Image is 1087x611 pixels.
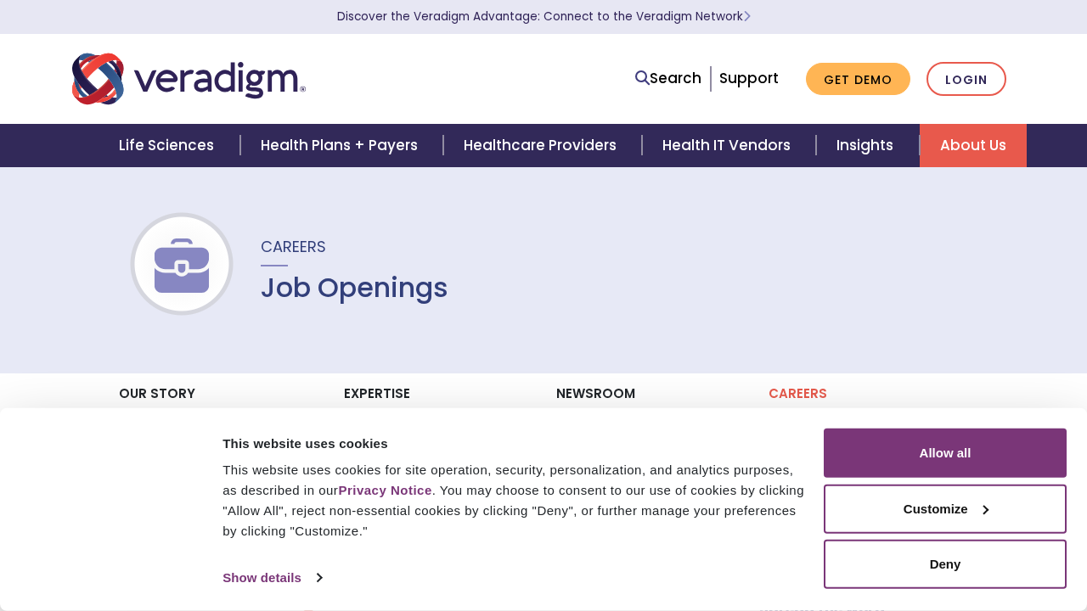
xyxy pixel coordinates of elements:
a: Search [635,67,701,90]
a: Login [926,62,1006,97]
div: This website uses cookies for site operation, security, personalization, and analytics purposes, ... [222,460,804,541]
a: Life Sciences [99,124,239,167]
a: Privacy Notice [338,483,431,497]
a: Healthcare Providers [443,124,642,167]
a: Health IT Vendors [642,124,816,167]
button: Deny [824,540,1067,589]
a: Support [719,68,779,88]
a: Show details [222,565,321,591]
a: Get Demo [806,63,910,96]
span: Learn More [743,8,751,25]
a: Health Plans + Payers [240,124,443,167]
a: Insights [816,124,919,167]
span: Careers [261,236,326,257]
a: About Us [920,124,1027,167]
button: Allow all [824,429,1067,478]
a: Discover the Veradigm Advantage: Connect to the Veradigm NetworkLearn More [337,8,751,25]
button: Customize [824,484,1067,533]
div: This website uses cookies [222,433,804,453]
h1: Job Openings [261,272,448,304]
img: Veradigm logo [72,51,306,107]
